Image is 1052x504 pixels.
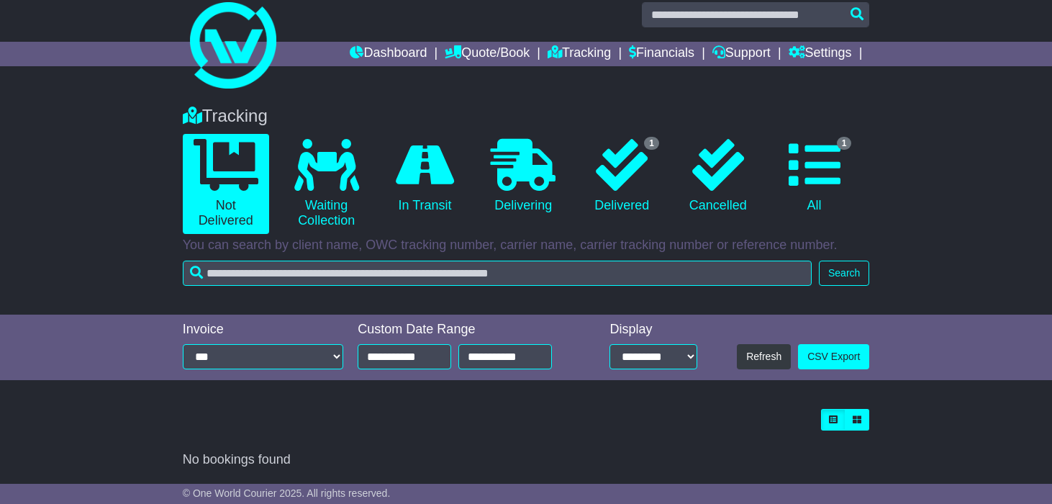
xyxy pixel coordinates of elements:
[445,42,530,66] a: Quote/Book
[819,261,869,286] button: Search
[183,238,870,253] p: You can search by client name, OWC tracking number, carrier name, carrier tracking number or refe...
[677,134,759,219] a: Cancelled
[350,42,427,66] a: Dashboard
[789,42,852,66] a: Settings
[183,134,269,234] a: Not Delivered
[737,344,791,369] button: Refresh
[384,134,466,219] a: In Transit
[183,452,870,468] div: No bookings found
[644,137,659,150] span: 1
[774,134,856,219] a: 1 All
[581,134,663,219] a: 1 Delivered
[183,487,391,499] span: © One World Courier 2025. All rights reserved.
[358,322,577,338] div: Custom Date Range
[183,322,344,338] div: Invoice
[176,106,877,127] div: Tracking
[837,137,852,150] span: 1
[284,134,370,234] a: Waiting Collection
[548,42,611,66] a: Tracking
[609,322,697,338] div: Display
[480,134,566,219] a: Delivering
[712,42,771,66] a: Support
[629,42,694,66] a: Financials
[798,344,869,369] a: CSV Export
